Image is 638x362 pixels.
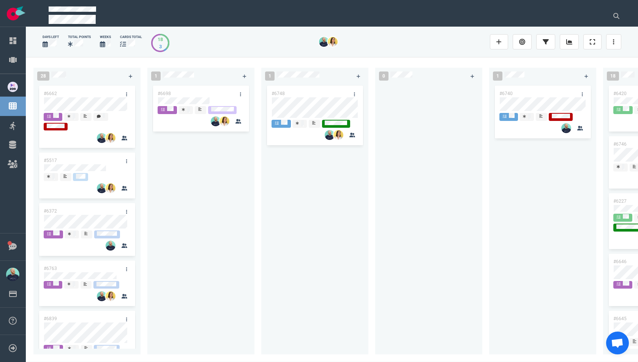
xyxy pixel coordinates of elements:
div: cards total [120,35,142,40]
span: 1 [265,71,275,81]
img: 26 [328,37,338,47]
a: #6740 [499,91,513,96]
div: 18 [158,36,163,43]
span: 28 [37,71,49,81]
span: 18 [607,71,619,81]
div: Weeks [100,35,111,40]
img: 26 [106,133,115,143]
img: 26 [106,183,115,193]
img: 26 [220,116,229,126]
a: #6420 [613,91,627,96]
a: #6748 [272,91,285,96]
img: 26 [325,130,335,140]
div: Ouvrir le chat [606,332,629,354]
a: #6839 [44,316,57,321]
img: 26 [211,116,221,126]
a: #6662 [44,91,57,96]
div: Total Points [68,35,91,40]
img: 26 [97,133,107,143]
span: 0 [379,71,388,81]
img: 26 [106,241,115,251]
img: 26 [97,183,107,193]
a: #6372 [44,208,57,214]
img: 26 [319,37,329,47]
img: 26 [333,130,343,140]
a: #6645 [613,316,627,321]
a: #6698 [158,91,171,96]
div: days left [43,35,59,40]
img: 26 [106,291,115,301]
span: 1 [151,71,161,81]
a: #6746 [613,141,627,147]
a: #6646 [613,259,627,264]
img: 26 [561,123,571,133]
a: #5517 [44,158,57,163]
a: #6227 [613,198,627,204]
a: #6763 [44,266,57,271]
span: 1 [493,71,502,81]
img: 26 [97,291,107,301]
div: 3 [158,43,163,50]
